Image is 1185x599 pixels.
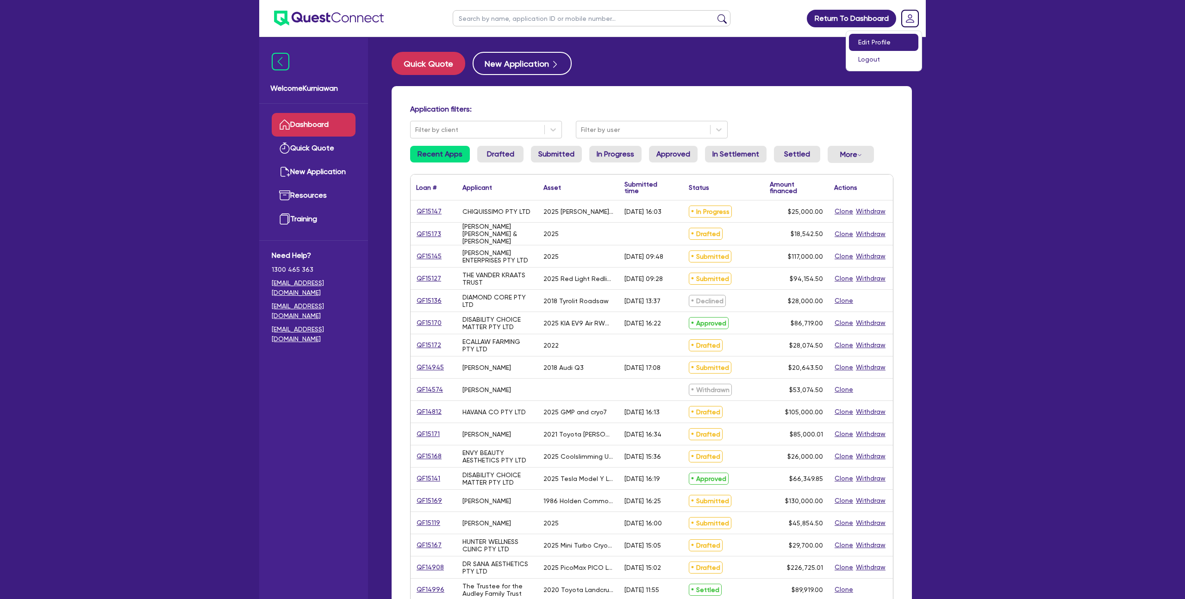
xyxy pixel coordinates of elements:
span: Drafted [689,428,723,440]
div: [DATE] 16:03 [624,208,661,215]
button: New Application [473,52,572,75]
button: Clone [834,495,854,506]
a: QF14574 [416,384,443,395]
div: The Trustee for the Audley Family Trust [462,582,532,597]
img: quick-quote [279,143,290,154]
div: 2025 Coolslimming Ultimate 360 [543,453,613,460]
a: In Progress [589,146,642,162]
span: $94,154.50 [790,275,823,282]
h4: Application filters: [410,105,893,113]
button: Clone [834,562,854,573]
div: 1986 Holden Commodore [PERSON_NAME] [543,497,613,505]
div: 2022 [543,342,559,349]
div: 2018 Tyrolit Roadsaw [543,297,609,305]
div: [DATE] 16:22 [624,319,661,327]
div: [DATE] 16:34 [624,431,661,438]
div: Status [689,184,709,191]
button: Clone [834,584,854,595]
a: QF15136 [416,295,442,306]
button: Withdraw [855,429,886,439]
a: Edit Profile [849,34,918,51]
div: 2021 Toyota [PERSON_NAME] [PERSON_NAME] [543,431,613,438]
div: [DATE] 16:19 [624,475,660,482]
div: [DATE] 15:02 [624,564,661,571]
a: QF15171 [416,429,440,439]
span: Approved [689,317,729,329]
div: [DATE] 16:00 [624,519,662,527]
a: [EMAIL_ADDRESS][DOMAIN_NAME] [272,301,355,321]
span: Need Help? [272,250,355,261]
button: Clone [834,429,854,439]
a: Dashboard [272,113,355,137]
button: Withdraw [855,451,886,462]
span: $25,000.00 [788,208,823,215]
img: new-application [279,166,290,177]
button: Withdraw [855,562,886,573]
button: Withdraw [855,406,886,417]
a: Submitted [531,146,582,162]
span: Drafted [689,539,723,551]
a: [EMAIL_ADDRESS][DOMAIN_NAME] [272,324,355,344]
span: $18,542.50 [791,230,823,237]
span: Submitted [689,362,731,374]
div: 2025 [543,519,559,527]
div: [DATE] 09:48 [624,253,663,260]
button: Dropdown toggle [828,146,874,163]
div: [DATE] 17:08 [624,364,661,371]
a: QF15169 [416,495,443,506]
button: Withdraw [855,495,886,506]
div: DIAMOND CORE PTY LTD [462,293,532,308]
button: Withdraw [855,473,886,484]
button: Clone [834,229,854,239]
div: 2025 Mini Turbo Cryo Chamber [543,542,613,549]
div: THE VANDER KRAATS TRUST [462,271,532,286]
a: Quick Quote [272,137,355,160]
a: [EMAIL_ADDRESS][DOMAIN_NAME] [272,278,355,298]
button: Quick Quote [392,52,465,75]
div: [PERSON_NAME] [PERSON_NAME] & [PERSON_NAME] [462,223,532,245]
span: Drafted [689,406,723,418]
div: [PERSON_NAME] [462,519,511,527]
a: QF15141 [416,473,441,484]
div: Asset [543,184,561,191]
span: $20,643.50 [788,364,823,371]
img: resources [279,190,290,201]
div: 2025 [543,230,559,237]
span: Submitted [689,273,731,285]
button: Clone [834,318,854,328]
div: CHIQUISSIMO PTY LTD [462,208,530,215]
div: [DATE] 13:37 [624,297,661,305]
button: Clone [834,451,854,462]
span: $130,000.00 [785,497,823,505]
a: In Settlement [705,146,767,162]
span: $28,074.50 [789,342,823,349]
span: $29,700.00 [789,542,823,549]
div: 2020 Toyota Landcruiser [543,586,613,593]
button: Clone [834,384,854,395]
button: Withdraw [855,229,886,239]
input: Search by name, application ID or mobile number... [453,10,730,26]
a: QF15167 [416,540,442,550]
div: [DATE] 15:05 [624,542,661,549]
div: HUNTER WELLNESS CLINIC PTY LTD [462,538,532,553]
a: QF15170 [416,318,442,328]
button: Withdraw [855,340,886,350]
span: $66,349.85 [789,475,823,482]
span: Approved [689,473,729,485]
span: Withdrawn [689,384,732,396]
span: $45,854.50 [789,519,823,527]
div: DR SANA AESTHETICS PTY LTD [462,560,532,575]
button: Withdraw [855,206,886,217]
div: Amount financed [770,181,823,194]
a: QF15172 [416,340,442,350]
button: Clone [834,206,854,217]
span: $105,000.00 [785,408,823,416]
a: QF14908 [416,562,444,573]
span: Submitted [689,250,731,262]
div: 2025 PicoMax PICO Laser [543,564,613,571]
span: Drafted [689,562,723,574]
button: Clone [834,518,854,528]
span: Drafted [689,450,723,462]
div: [DATE] 11:55 [624,586,659,593]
